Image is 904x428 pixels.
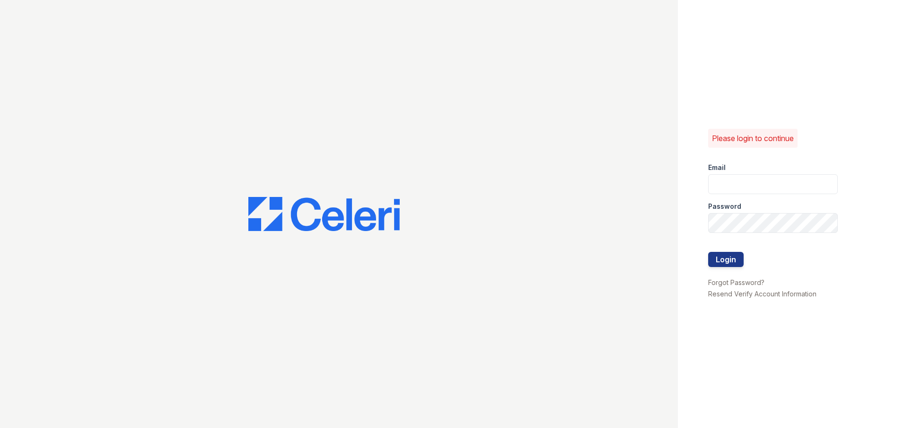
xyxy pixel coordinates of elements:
label: Password [708,202,741,211]
label: Email [708,163,726,172]
button: Login [708,252,744,267]
a: Resend Verify Account Information [708,290,816,298]
a: Forgot Password? [708,278,764,286]
p: Please login to continue [712,133,794,144]
img: CE_Logo_Blue-a8612792a0a2168367f1c8372b55b34899dd931a85d93a1a3d3e32e68fde9ad4.png [248,197,400,231]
